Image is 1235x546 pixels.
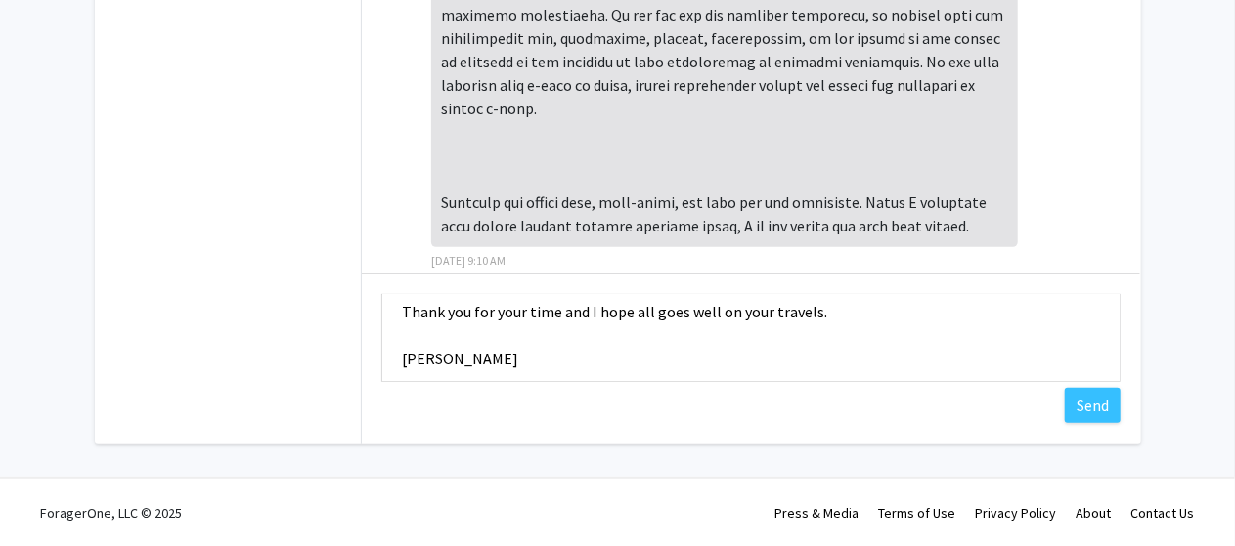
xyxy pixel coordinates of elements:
[15,458,83,531] iframe: Chat
[381,294,1121,382] textarea: Message
[775,504,860,522] a: Press & Media
[879,504,956,522] a: Terms of Use
[1077,504,1112,522] a: About
[976,504,1057,522] a: Privacy Policy
[1131,504,1195,522] a: Contact Us
[431,253,506,268] span: [DATE] 9:10 AM
[1065,388,1121,423] button: Send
